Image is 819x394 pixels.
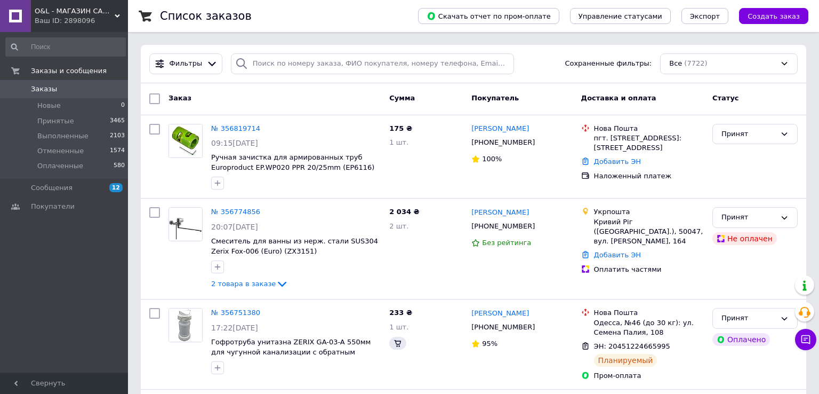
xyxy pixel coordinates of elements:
[594,207,704,217] div: Укрпошта
[37,146,84,156] span: Отмененные
[795,329,816,350] button: Чат с покупателем
[168,308,203,342] a: Фото товару
[211,324,258,332] span: 17:22[DATE]
[37,161,83,171] span: Оплаченные
[471,323,535,331] span: [PHONE_NUMBER]
[211,280,288,288] a: 2 товара в заказе
[418,8,559,24] button: Скачать отчет по пром-оплате
[594,318,704,337] div: Одесса, №46 (до 30 кг): ул. Семена Палия, 108
[110,131,125,141] span: 2103
[37,131,89,141] span: Выполненные
[594,124,704,133] div: Нова Пошта
[482,340,497,348] span: 95%
[35,16,128,26] div: Ваш ID: 2898096
[581,94,656,102] span: Доставка и оплата
[471,124,529,134] a: [PERSON_NAME]
[160,10,252,22] h1: Список заказов
[389,309,412,317] span: 233 ₴
[169,124,202,157] img: Фото товару
[721,212,776,223] div: Принят
[594,217,704,247] div: Кривий Ріг ([GEOGRAPHIC_DATA].), 50047, вул. [PERSON_NAME], 164
[471,94,519,102] span: Покупатель
[594,342,670,350] span: ЭН: 20451224665995
[31,66,107,76] span: Заказы и сообщения
[739,8,808,24] button: Создать заказ
[712,94,739,102] span: Статус
[681,8,728,24] button: Экспорт
[211,309,260,317] a: № 356751380
[594,251,641,259] a: Добавить ЭН
[565,59,652,69] span: Сохраненные фильтры:
[690,12,720,20] span: Экспорт
[211,237,378,255] a: Смеситель для ванны из нерж. стали SUS304 Zerix Fox-006 (Euro) (ZX3151)
[110,116,125,126] span: 3465
[669,59,682,69] span: Все
[594,371,704,381] div: Пром-оплата
[389,94,415,102] span: Сумма
[211,153,374,171] a: Ручная зачистка для армированных труб Europroduct EP.WP020 PPR 20/25mm (EP6116)
[471,208,529,218] a: [PERSON_NAME]
[712,333,770,346] div: Оплачено
[168,94,191,102] span: Заказ
[389,138,408,146] span: 1 шт.
[211,124,260,132] a: № 356819714
[471,222,535,230] span: [PHONE_NUMBER]
[594,354,657,367] div: Планируемый
[211,223,258,231] span: 20:07[DATE]
[110,146,125,156] span: 1574
[579,12,662,20] span: Управление статусами
[170,59,203,69] span: Фильтры
[211,208,260,216] a: № 356774856
[109,183,123,192] span: 12
[471,309,529,319] a: [PERSON_NAME]
[114,161,125,171] span: 580
[684,59,707,67] span: (7722)
[594,157,641,166] a: Добавить ЭН
[231,53,515,74] input: Поиск по номеру заказа, ФИО покупателя, номеру телефона, Email, номеру накладной
[211,139,258,147] span: 09:15[DATE]
[570,8,671,24] button: Управление статусами
[31,183,73,193] span: Сообщения
[5,37,126,57] input: Поиск
[721,313,776,324] div: Принят
[37,101,61,111] span: Новые
[721,129,776,140] div: Принят
[169,208,202,241] img: Фото товару
[121,101,125,111] span: 0
[712,232,777,245] div: Не оплачен
[389,323,408,331] span: 1 шт.
[37,116,74,126] span: Принятые
[389,124,412,132] span: 175 ₴
[427,11,551,21] span: Скачать отчет по пром-оплате
[748,12,800,20] span: Создать заказ
[211,280,276,288] span: 2 товара в заказе
[594,171,704,181] div: Наложенный платеж
[594,308,704,318] div: Нова Пошта
[482,155,502,163] span: 100%
[594,265,704,274] div: Оплатить частями
[389,208,419,216] span: 2 034 ₴
[168,124,203,158] a: Фото товару
[168,207,203,241] a: Фото товару
[35,6,115,16] span: O&L - МАГАЗИН САНТЕХНИКИ И ОТОПЛЕНИЯ
[211,338,371,366] a: Гофротруба унитазна ZERIX GA-03-A 550мм для чугунной канализации с обратным клапаном (ZX5606)
[594,133,704,153] div: пгт. [STREET_ADDRESS]: [STREET_ADDRESS]
[471,138,535,146] span: [PHONE_NUMBER]
[31,84,57,94] span: Заказы
[389,222,408,230] span: 2 шт.
[31,202,75,211] span: Покупатели
[728,12,808,20] a: Создать заказ
[482,239,531,247] span: Без рейтинга
[169,309,202,342] img: Фото товару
